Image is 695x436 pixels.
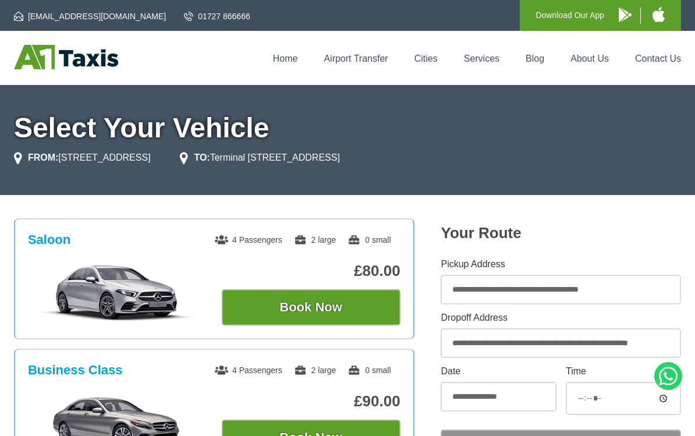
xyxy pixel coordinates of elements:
a: Contact Us [635,54,681,63]
h2: Your Route [441,224,681,242]
li: Terminal [STREET_ADDRESS] [180,151,339,165]
p: £80.00 [222,262,400,280]
label: Time [566,367,681,376]
img: A1 Taxis Android App [619,8,632,22]
label: Pickup Address [441,260,681,269]
a: Airport Transfer [324,54,388,63]
button: Book Now [222,289,400,325]
span: 4 Passengers [215,235,282,244]
a: Home [273,54,298,63]
span: 2 large [294,366,336,375]
label: Date [441,367,556,376]
h3: Business Class [28,363,123,378]
label: Dropoff Address [441,313,681,322]
h1: Select Your Vehicle [14,114,681,142]
a: 01727 866666 [184,10,250,22]
img: Saloon [30,264,205,322]
strong: TO: [194,153,210,162]
a: Blog [526,54,544,63]
a: About Us [570,54,609,63]
img: A1 Taxis St Albans LTD [14,45,118,69]
img: A1 Taxis iPhone App [653,7,665,22]
span: 4 Passengers [215,366,282,375]
span: 0 small [347,235,391,244]
p: £90.00 [222,392,400,410]
p: Download Our App [536,8,605,23]
a: Services [464,54,499,63]
li: [STREET_ADDRESS] [14,151,151,165]
h3: Saloon [28,232,70,247]
a: Cities [414,54,438,63]
span: 2 large [294,235,336,244]
span: 0 small [347,366,391,375]
a: [EMAIL_ADDRESS][DOMAIN_NAME] [14,10,166,22]
strong: FROM: [28,153,58,162]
